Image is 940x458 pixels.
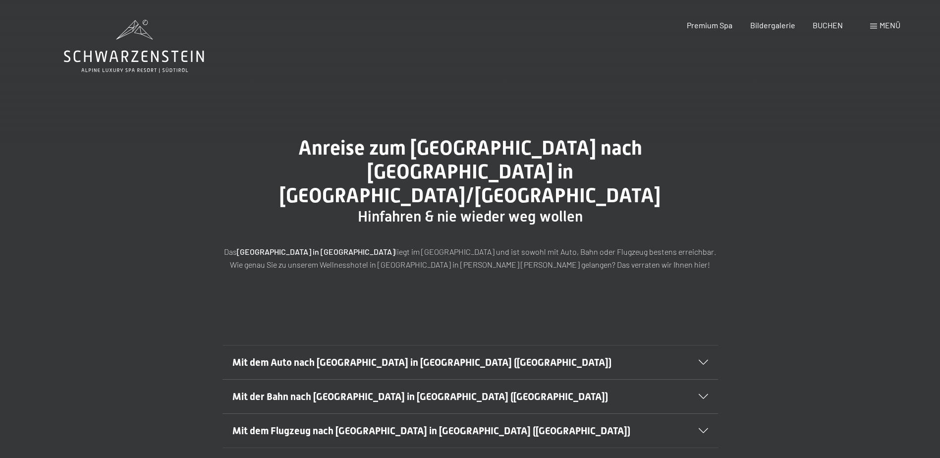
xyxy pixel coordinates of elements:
span: Menü [880,20,900,30]
span: Mit dem Auto nach [GEOGRAPHIC_DATA] in [GEOGRAPHIC_DATA] ([GEOGRAPHIC_DATA]) [232,356,611,368]
strong: [GEOGRAPHIC_DATA] in [GEOGRAPHIC_DATA] [237,247,395,256]
a: BUCHEN [813,20,843,30]
a: Premium Spa [687,20,732,30]
span: Mit der Bahn nach [GEOGRAPHIC_DATA] in [GEOGRAPHIC_DATA] ([GEOGRAPHIC_DATA]) [232,391,608,402]
a: Bildergalerie [750,20,795,30]
span: Hinfahren & nie wieder weg wollen [358,208,583,225]
span: Mit dem Flugzeug nach [GEOGRAPHIC_DATA] in [GEOGRAPHIC_DATA] ([GEOGRAPHIC_DATA]) [232,425,630,437]
span: Anreise zum [GEOGRAPHIC_DATA] nach [GEOGRAPHIC_DATA] in [GEOGRAPHIC_DATA]/[GEOGRAPHIC_DATA] [279,136,661,207]
p: Das liegt im [GEOGRAPHIC_DATA] und ist sowohl mit Auto, Bahn oder Flugzeug bestens erreichbar. Wi... [222,245,718,271]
